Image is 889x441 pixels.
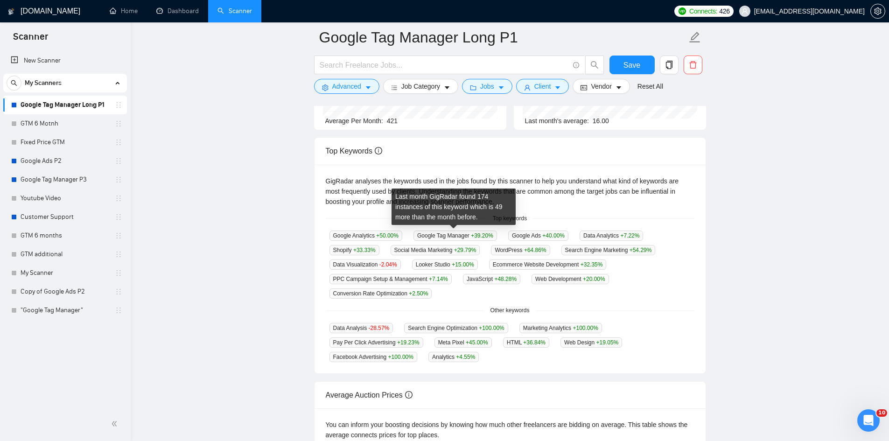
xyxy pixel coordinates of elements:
[326,176,694,207] div: GigRadar analyses the keywords used in the jobs found by this scanner to help you understand what...
[876,409,887,417] span: 10
[444,84,450,91] span: caret-down
[573,325,598,331] span: +100.00 %
[388,354,413,360] span: +100.00 %
[115,120,122,127] span: holder
[679,7,686,15] img: upwork-logo.png
[383,79,458,94] button: barsJob Categorycaret-down
[401,81,440,91] span: Job Category
[871,7,885,15] span: setting
[329,245,379,255] span: Shopify
[508,231,568,241] span: Google Ads
[7,80,21,86] span: search
[115,176,122,183] span: holder
[489,259,607,270] span: Ecommerce Website Development
[11,51,119,70] a: New Scanner
[428,352,479,362] span: Analytics
[21,170,109,189] a: Google Tag Manager P3
[404,323,508,333] span: Search Engine Optimization
[21,133,109,152] a: Fixed Price GTM
[484,306,535,315] span: Other keywords
[326,382,694,408] div: Average Auction Prices
[329,323,393,333] span: Data Analysis
[581,261,603,268] span: +32.35 %
[523,339,546,346] span: +36.84 %
[6,30,56,49] span: Scanner
[3,74,127,320] li: My Scanners
[573,79,630,94] button: idcardVendorcaret-down
[405,391,413,399] span: info-circle
[369,325,390,331] span: -28.57 %
[397,339,420,346] span: +19.23 %
[503,337,549,348] span: HTML
[115,251,122,258] span: holder
[456,354,475,360] span: +4.55 %
[115,195,122,202] span: holder
[379,261,397,268] span: -2.04 %
[498,84,504,91] span: caret-down
[115,269,122,277] span: holder
[21,208,109,226] a: Customer Support
[314,79,379,94] button: settingAdvancedcaret-down
[21,114,109,133] a: GTM 6 Motnh
[561,245,656,255] span: Search Engine Marketing
[516,79,569,94] button: userClientcaret-down
[353,247,376,253] span: +33.33 %
[375,147,382,154] span: info-circle
[391,245,480,255] span: Social Media Marketing
[491,245,550,255] span: WordPress
[583,276,605,282] span: +20.00 %
[21,245,109,264] a: GTM additional
[21,226,109,245] a: GTM 6 months
[25,74,62,92] span: My Scanners
[870,4,885,19] button: setting
[326,138,694,164] div: Top Keywords
[479,325,504,331] span: +100.00 %
[111,419,120,428] span: double-left
[542,232,565,239] span: +40.00 %
[870,7,885,15] a: setting
[387,117,398,125] span: 421
[8,4,14,19] img: logo
[7,76,21,91] button: search
[494,276,517,282] span: +48.28 %
[115,307,122,314] span: holder
[329,352,417,362] span: Facebook Advertising
[217,7,252,15] a: searchScanner
[21,96,109,114] a: Google Tag Manager Long P1
[471,232,493,239] span: +39.20 %
[480,81,494,91] span: Jobs
[534,81,551,91] span: Client
[329,288,432,299] span: Conversion Rate Optimization
[21,301,109,320] a: "Google Tag Manager"
[573,62,579,68] span: info-circle
[581,84,587,91] span: idcard
[463,274,520,284] span: JavaScript
[322,84,329,91] span: setting
[689,31,701,43] span: edit
[329,274,452,284] span: PPC Campaign Setup & Management
[115,101,122,109] span: holder
[630,247,652,253] span: +54.29 %
[719,6,729,16] span: 426
[115,213,122,221] span: holder
[3,51,127,70] li: New Scanner
[320,59,569,71] input: Search Freelance Jobs...
[413,231,497,241] span: Google Tag Manager
[429,276,448,282] span: +7.14 %
[391,84,398,91] span: bars
[596,339,619,346] span: +19.05 %
[586,61,603,69] span: search
[560,337,622,348] span: Web Design
[857,409,880,432] iframe: Intercom live chat
[660,56,679,74] button: copy
[593,117,609,125] span: 16.00
[115,288,122,295] span: holder
[329,231,402,241] span: Google Analytics
[326,420,694,440] div: You can inform your boosting decisions by knowing how much other freelancers are bidding on avera...
[115,157,122,165] span: holder
[585,56,604,74] button: search
[684,56,702,74] button: delete
[684,61,702,69] span: delete
[620,232,639,239] span: +7.22 %
[525,117,589,125] span: Last month's average:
